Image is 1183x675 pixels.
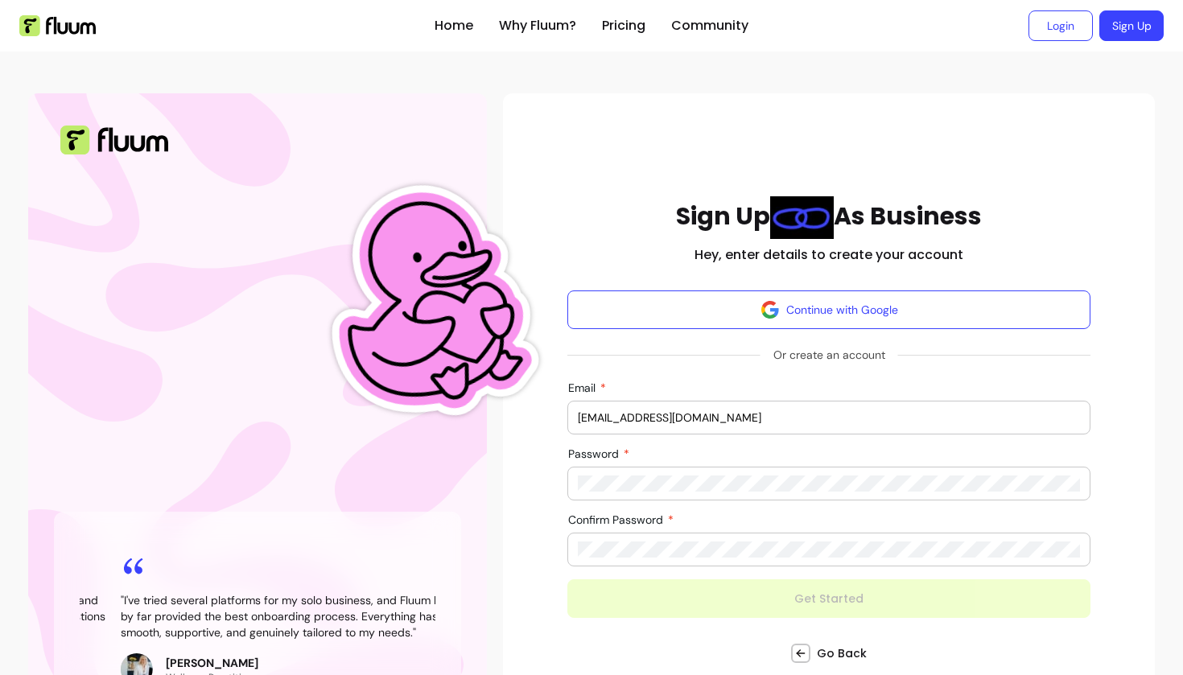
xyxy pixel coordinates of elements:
[578,410,1080,426] input: Email
[695,245,963,265] h2: Hey, enter details to create your account
[567,290,1090,329] button: Continue with Google
[760,300,780,319] img: avatar
[60,126,168,154] img: Fluum Logo
[166,655,262,671] p: [PERSON_NAME]
[676,196,982,239] h1: Sign Up As Business
[295,124,559,480] img: Fluum Duck sticker
[791,644,867,663] a: Go Back
[760,340,898,369] span: Or create an account
[602,16,645,35] a: Pricing
[568,447,622,461] span: Password
[568,512,666,527] span: Confirm Password
[770,196,834,239] img: link Blue
[121,592,464,640] blockquote: " I've tried several platforms for my solo business, and Fluum has by far provided the best onboa...
[1099,10,1164,41] a: Sign Up
[671,16,748,35] a: Community
[568,381,599,395] span: Email
[817,645,867,661] span: Go Back
[499,16,576,35] a: Why Fluum?
[1028,10,1093,41] a: Login
[435,16,473,35] a: Home
[19,15,96,36] img: Fluum Logo
[578,541,1080,558] input: Confirm Password
[578,475,1080,492] input: Password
